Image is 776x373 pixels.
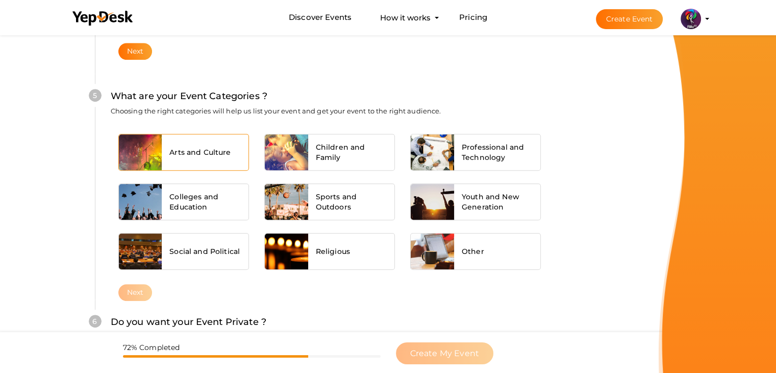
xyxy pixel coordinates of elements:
label: Choosing the right categories will help us list your event and get your event to the right audience. [111,106,441,116]
img: 5BK8ZL5P_small.png [681,9,701,29]
button: Create My Event [396,342,493,364]
a: Pricing [459,8,487,27]
label: 72% Completed [123,342,180,353]
span: Youth and New Generation [462,192,533,212]
span: Religious [316,246,350,257]
span: Professional and Technology [462,142,533,162]
label: What are your Event Categories ? [111,89,267,104]
button: Next [118,284,153,301]
span: Social and Political [169,246,240,257]
div: 5 [89,89,102,102]
a: Discover Events [289,8,352,27]
button: Create Event [596,9,663,29]
label: Do you want your Event Private ? [111,315,266,330]
span: Other [462,246,484,257]
span: Create My Event [410,348,479,358]
span: Arts and Culture [169,147,231,157]
button: Next [118,43,153,60]
button: How it works [377,8,434,27]
div: 6 [89,315,102,328]
span: Children and Family [316,142,387,162]
span: Sports and Outdoors [316,192,387,212]
span: Colleges and Education [169,192,241,212]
